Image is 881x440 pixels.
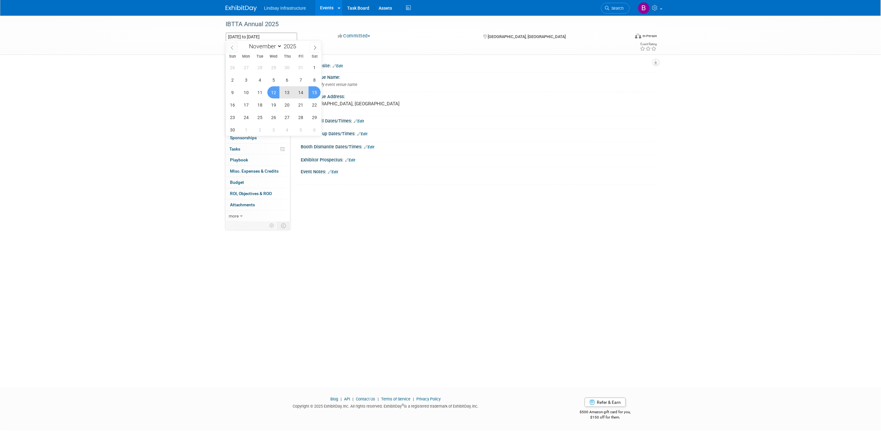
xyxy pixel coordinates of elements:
span: November 14, 2025 [295,86,307,98]
div: Event Website: [301,61,656,69]
span: November 28, 2025 [295,111,307,123]
span: Fri [294,55,308,59]
a: Giveaways [225,110,290,121]
a: Event Information [225,54,290,65]
span: Lindsay Infrastructure [264,6,306,11]
span: Specify event venue name [308,82,358,87]
span: November 21, 2025 [295,99,307,111]
span: November 3, 2025 [240,74,252,86]
input: Event Start Date - End Date [226,32,297,41]
input: Year [282,43,301,50]
span: November 17, 2025 [240,99,252,111]
span: November 19, 2025 [267,99,280,111]
a: ROI, Objectives & ROO [225,188,290,199]
div: In-Person [642,34,657,38]
span: Playbook [230,157,248,162]
div: Copyright © 2025 ExhibitDay, Inc. All rights reserved. ExhibitDay is a registered trademark of Ex... [226,402,546,409]
a: Edit [345,158,356,162]
span: ROI, Objectives & ROO [230,191,272,196]
button: Committed [336,33,373,39]
span: Budget [230,180,244,185]
span: Search [610,6,624,11]
a: Edit [357,132,368,136]
span: November 23, 2025 [226,111,238,123]
span: November 4, 2025 [254,74,266,86]
span: more [229,213,239,218]
a: Contact Us [356,397,375,401]
a: Blog [330,397,338,401]
span: November 25, 2025 [254,111,266,123]
a: Misc. Expenses & Credits [225,166,290,177]
span: Attachments [230,202,255,207]
div: $500 Amazon gift card for you, [555,405,656,420]
div: Exhibitor Prospectus: [301,155,656,163]
a: Edit [354,119,364,123]
a: Asset Reservations [225,99,290,110]
a: Edit [328,170,338,174]
img: Brittany Russell [638,2,650,14]
div: Event Rating [640,43,657,46]
span: November 30, 2025 [226,124,238,136]
span: November 13, 2025 [281,86,293,98]
span: Wed [267,55,280,59]
a: Budget [225,177,290,188]
span: | [411,397,415,401]
span: November 22, 2025 [309,99,321,111]
span: | [351,397,355,401]
div: $150 off for them. [555,415,656,420]
a: more [225,211,290,222]
span: | [376,397,380,401]
span: December 6, 2025 [309,124,321,136]
a: Search [601,3,630,14]
span: November 27, 2025 [281,111,293,123]
a: Attachments [225,199,290,210]
span: November 12, 2025 [267,86,280,98]
a: Travel Reservations [225,88,290,98]
td: Toggle Event Tabs [277,222,290,230]
span: October 31, 2025 [295,61,307,74]
span: December 4, 2025 [281,124,293,136]
div: Event Format [593,32,657,42]
a: Privacy Policy [416,397,441,401]
span: November 26, 2025 [267,111,280,123]
span: December 1, 2025 [240,124,252,136]
img: ExhibitDay [226,5,257,12]
td: Personalize Event Tab Strip [267,222,278,230]
div: Event Venue Name: [301,73,656,80]
span: Sat [308,55,322,59]
span: [GEOGRAPHIC_DATA], [GEOGRAPHIC_DATA] [488,34,566,39]
span: November 29, 2025 [309,111,321,123]
a: Refer & Earn [585,398,626,407]
span: November 5, 2025 [267,74,280,86]
sup: ® [402,403,404,407]
div: Event Notes: [301,167,656,175]
span: October 28, 2025 [254,61,266,74]
span: October 27, 2025 [240,61,252,74]
div: Exhibit Hall Dates/Times: [301,116,656,124]
a: Edit [333,64,343,68]
span: | [339,397,343,401]
span: Tue [253,55,267,59]
a: Staff1 [225,77,290,88]
span: November 15, 2025 [309,86,321,98]
div: Booth Set-up Dates/Times: [301,129,656,137]
a: Tasks [225,144,290,155]
a: Terms of Service [381,397,410,401]
a: Edit [364,145,375,149]
span: November 7, 2025 [295,74,307,86]
span: Sun [226,55,239,59]
span: October 26, 2025 [226,61,238,74]
a: Sponsorships [225,132,290,143]
span: December 5, 2025 [295,124,307,136]
div: IBTTA Annual 2025 [224,19,620,30]
span: Misc. Expenses & Credits [230,169,279,174]
span: Tasks [230,146,241,151]
a: Booth [225,65,290,76]
pre: [GEOGRAPHIC_DATA], [GEOGRAPHIC_DATA] [308,101,442,107]
span: Sponsorships [230,135,257,140]
span: November 6, 2025 [281,74,293,86]
span: October 29, 2025 [267,61,280,74]
span: Mon [239,55,253,59]
span: November 1, 2025 [309,61,321,74]
span: November 9, 2025 [226,86,238,98]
